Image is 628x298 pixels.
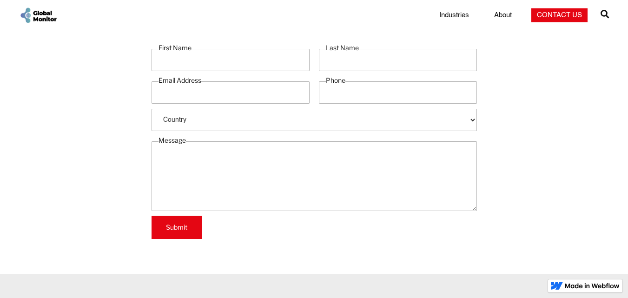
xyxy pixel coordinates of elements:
span:  [601,7,609,20]
label: Last Name [326,43,359,53]
input: Submit [152,216,202,239]
form: Get In Touch Form [152,43,477,239]
a:  [601,6,609,25]
a: home [19,7,58,24]
img: Made in Webflow [565,283,620,289]
a: Contact Us [531,8,588,22]
label: Phone [326,76,345,85]
label: Email Address [159,76,201,85]
a: About [489,11,517,20]
label: First Name [159,43,192,53]
a: Industries [434,11,475,20]
label: Message [159,136,186,145]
